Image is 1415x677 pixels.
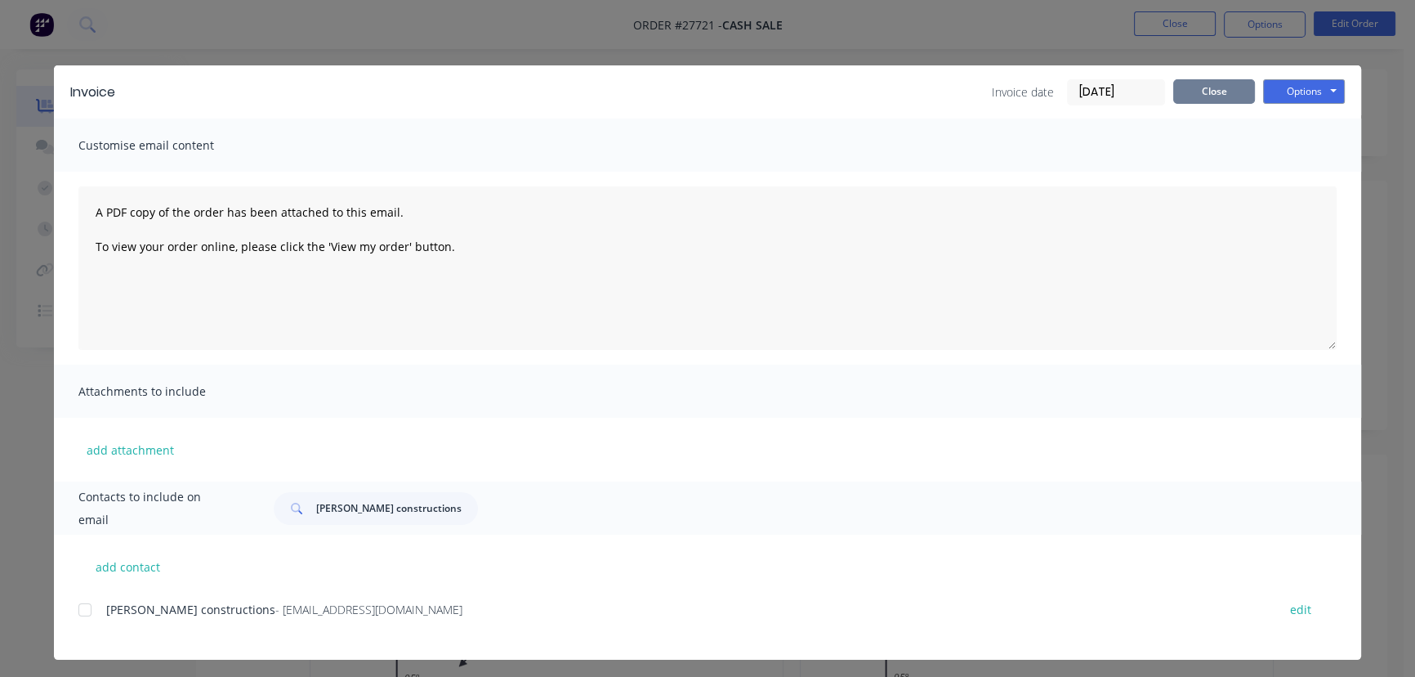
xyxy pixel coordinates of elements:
span: - [EMAIL_ADDRESS][DOMAIN_NAME] [275,602,462,617]
span: Invoice date [992,83,1054,101]
button: add attachment [78,437,182,462]
button: edit [1280,599,1321,621]
button: Options [1263,79,1345,104]
button: Close [1173,79,1255,104]
div: Invoice [70,83,115,102]
button: add contact [78,554,176,579]
span: [PERSON_NAME] constructions [106,602,275,617]
span: Customise email content [78,134,258,157]
span: Contacts to include on email [78,486,233,531]
span: Attachments to include [78,380,258,403]
input: Search... [316,492,478,525]
textarea: A PDF copy of the order has been attached to this email. To view your order online, please click ... [78,186,1337,350]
